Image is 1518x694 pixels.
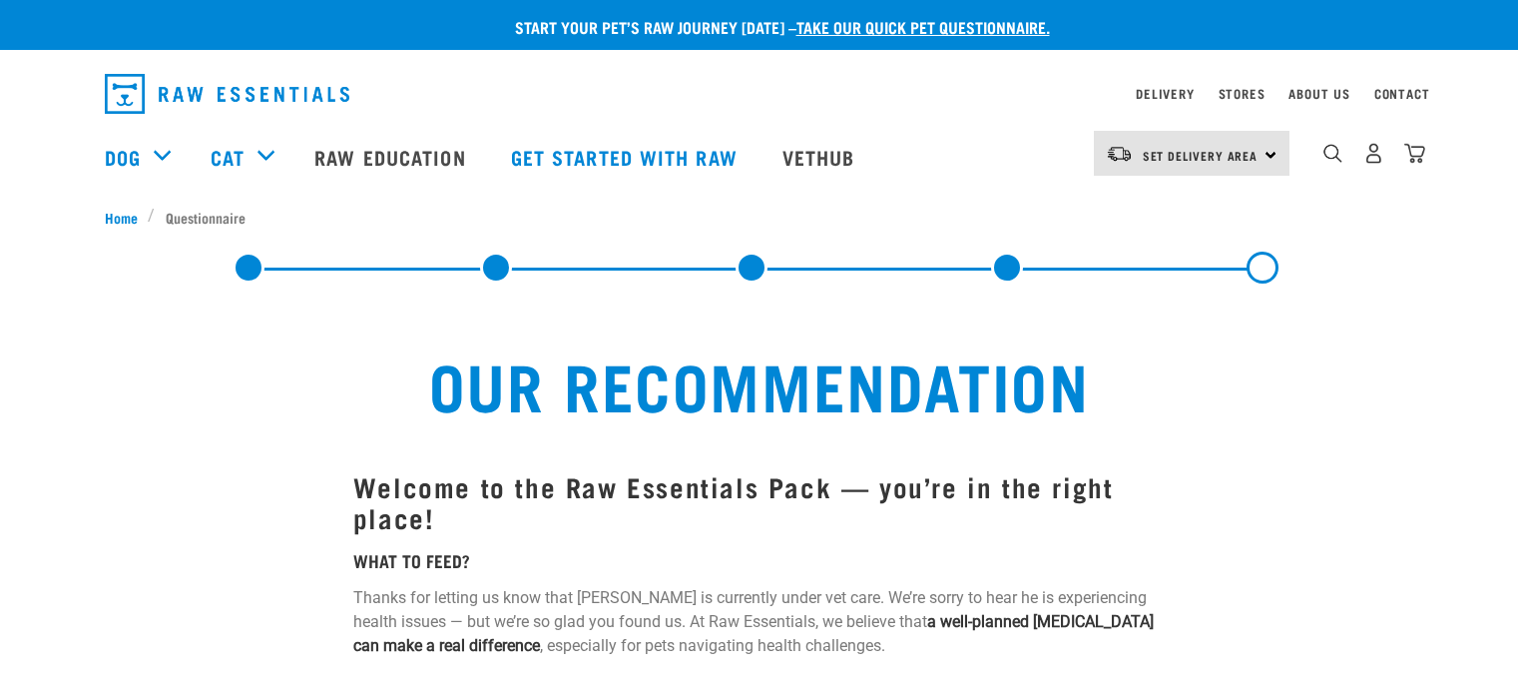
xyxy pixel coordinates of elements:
img: van-moving.png [1106,145,1133,163]
strong: a well-planned [MEDICAL_DATA] can make a real difference [353,612,1154,655]
a: Dog [105,142,141,172]
img: Raw Essentials Logo [105,74,349,114]
span: Home [105,207,138,228]
img: user.png [1363,143,1384,164]
a: take our quick pet questionnaire. [796,22,1050,31]
strong: Welcome to the Raw Essentials Pack — you’re in the right place! [353,478,1114,524]
img: home-icon-1@2x.png [1323,144,1342,163]
a: Get started with Raw [491,117,762,197]
a: About Us [1288,90,1349,97]
a: Raw Education [294,117,490,197]
h2: Our Recommendation [145,347,1374,419]
strong: WHAT TO FEED? [353,555,470,565]
nav: dropdown navigation [89,66,1430,122]
nav: breadcrumbs [105,207,1414,228]
a: Vethub [762,117,880,197]
a: Cat [211,142,245,172]
a: Delivery [1136,90,1194,97]
span: Set Delivery Area [1143,152,1259,159]
a: Stores [1219,90,1265,97]
a: Contact [1374,90,1430,97]
img: home-icon@2x.png [1404,143,1425,164]
a: Home [105,207,149,228]
p: Thanks for letting us know that [PERSON_NAME] is currently under vet care. We’re sorry to hear he... [353,586,1165,658]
